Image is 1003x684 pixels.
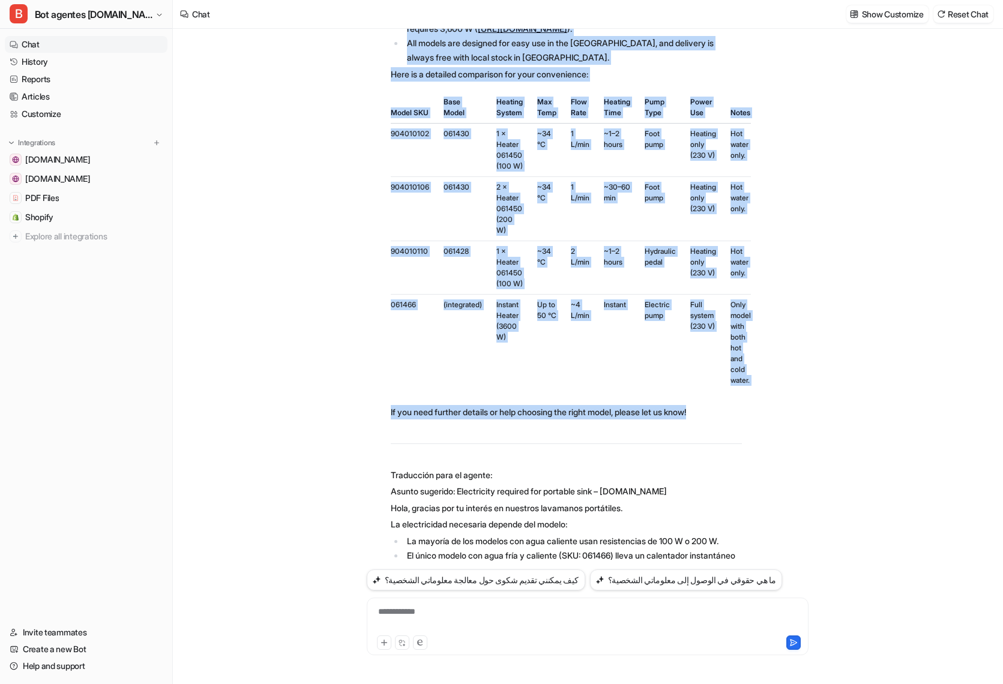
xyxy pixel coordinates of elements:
td: Hydraulic pedal [637,241,683,294]
a: Create a new Bot [5,641,167,658]
button: Integrations [5,137,59,149]
a: ShopifyShopify [5,209,167,226]
th: Pump Type [637,96,683,124]
td: 904010102 [391,123,436,176]
th: Model SKU [391,96,436,124]
td: Heating only (230 V) [683,123,723,176]
td: Heating only (230 V) [683,176,723,241]
td: 061430 [436,123,489,176]
td: Full system (230 V) [683,294,723,391]
th: Base Model [436,96,489,124]
button: ما هي حقوقي في الوصول إلى معلوماتي الشخصية؟ [590,569,783,590]
a: Reports [5,71,167,88]
td: 904010110 [391,241,436,294]
td: ~34 °C [530,123,564,176]
p: Traducción para el agente: [391,468,742,482]
li: El único modelo con agua fría y caliente (SKU: 061466) lleva un calentador instantáneo de 3.600 W. [404,548,742,577]
td: 061466 [391,294,436,391]
td: ~30–60 min [597,176,637,241]
td: Hot water only. [723,123,751,176]
td: Only model with both hot and cold water. [723,294,751,391]
td: ~4 L/min [564,294,597,391]
p: Integrations [18,138,55,148]
td: ~1–2 hours [597,123,637,176]
p: If you need further details or help choosing the right model, please let us know! [391,405,742,419]
td: 1 L/min [564,176,597,241]
a: History [5,53,167,70]
img: expand menu [7,139,16,147]
li: La mayoría de los modelos con agua caliente usan resistencias de 100 W o 200 W. [404,534,742,548]
li: All models are designed for easy use in the [GEOGRAPHIC_DATA], and delivery is always free with l... [404,36,742,65]
img: reset [937,10,945,19]
p: La electricidad necesaria depende del modelo: [391,517,742,532]
td: Hot water only. [723,241,751,294]
td: ~34 °C [530,241,564,294]
span: Explore all integrations [25,227,163,246]
img: www.lioninox.com [12,175,19,182]
td: 061430 [436,176,489,241]
img: PDF Files [12,194,19,202]
p: Hola, gracias por tu interés en nuestros lavamanos portátiles. [391,501,742,515]
th: Power Use [683,96,723,124]
img: Shopify [12,214,19,221]
a: Customize [5,106,167,122]
td: 1 L/min [564,123,597,176]
p: Asunto sugerido: Electricity required for portable sink – [DOMAIN_NAME] [391,484,742,499]
td: 2 L/min [564,241,597,294]
a: www.lioninox.com[DOMAIN_NAME] [5,170,167,187]
span: Bot agentes [DOMAIN_NAME] [35,6,152,23]
img: customize [850,10,858,19]
th: Notes [723,96,751,124]
p: Here is a detailed comparison for your convenience: [391,67,742,82]
button: Show Customize [846,5,929,23]
img: handwashbasin.com [12,156,19,163]
a: handwashbasin.com[DOMAIN_NAME] [5,151,167,168]
td: (integrated) [436,294,489,391]
td: Heating only (230 V) [683,241,723,294]
td: Up to 50 °C [530,294,564,391]
span: [DOMAIN_NAME] [25,173,90,185]
span: B [10,4,28,23]
span: Shopify [25,211,53,223]
td: Instant [597,294,637,391]
th: Heating Time [597,96,637,124]
button: Reset Chat [933,5,993,23]
td: 061428 [436,241,489,294]
a: Articles [5,88,167,105]
a: Chat [5,36,167,53]
a: Invite teammates [5,624,167,641]
td: Electric pump [637,294,683,391]
th: Max Temp [530,96,564,124]
img: menu_add.svg [152,139,161,147]
th: Heating System [489,96,530,124]
td: 2 × Heater 061450 (200 W) [489,176,530,241]
a: Explore all integrations [5,228,167,245]
button: كيف يمكنني تقديم شكوى حول معالجة معلوماتي الشخصية؟ [367,569,585,590]
td: Foot pump [637,123,683,176]
th: Flow Rate [564,96,597,124]
span: [DOMAIN_NAME] [25,154,90,166]
td: ~1–2 hours [597,241,637,294]
td: Hot water only. [723,176,751,241]
td: 1 × Heater 061450 (100 W) [489,123,530,176]
span: PDF Files [25,192,59,204]
td: 1 × Heater 061450 (100 W) [489,241,530,294]
img: explore all integrations [10,230,22,242]
td: Foot pump [637,176,683,241]
div: Chat [192,8,210,20]
td: Instant Heater (3600 W) [489,294,530,391]
a: Help and support [5,658,167,674]
td: 904010106 [391,176,436,241]
p: Show Customize [862,8,924,20]
td: ~34 °C [530,176,564,241]
a: PDF FilesPDF Files [5,190,167,206]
